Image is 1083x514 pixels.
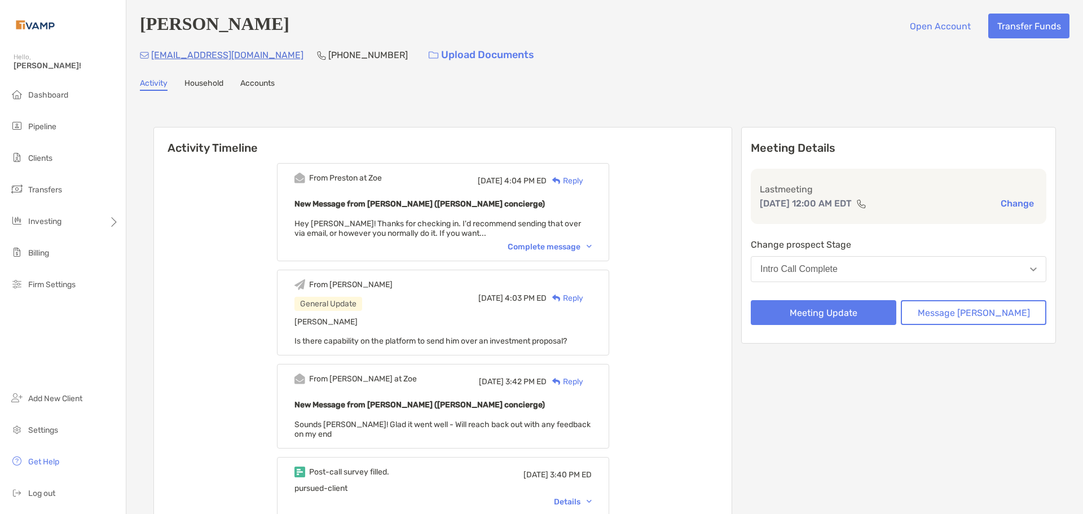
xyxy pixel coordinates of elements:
button: Change [997,197,1037,209]
img: dashboard icon [10,87,24,101]
p: Change prospect Stage [751,238,1046,252]
p: [DATE] 12:00 AM EDT [760,196,852,210]
img: Reply icon [552,295,561,302]
img: Chevron icon [587,245,592,248]
span: Add New Client [28,394,82,403]
span: Dashboard [28,90,68,100]
img: Email Icon [140,52,149,59]
img: get-help icon [10,454,24,468]
span: [DATE] [478,176,503,186]
p: [EMAIL_ADDRESS][DOMAIN_NAME] [151,48,303,62]
span: Log out [28,489,55,498]
span: Billing [28,248,49,258]
div: Reply [547,292,583,304]
div: Reply [547,175,583,187]
img: Phone Icon [317,51,326,60]
button: Message [PERSON_NAME] [901,300,1046,325]
b: New Message from [PERSON_NAME] ([PERSON_NAME] concierge) [294,400,545,410]
div: Complete message [508,242,592,252]
div: From Preston at Zoe [309,173,382,183]
p: [PHONE_NUMBER] [328,48,408,62]
span: 4:03 PM ED [505,293,547,303]
img: Event icon [294,467,305,477]
span: Clients [28,153,52,163]
span: Get Help [28,457,59,467]
img: investing icon [10,214,24,227]
span: Sounds [PERSON_NAME]! Glad it went well - Will reach back out with any feedback on my end [294,420,591,439]
span: [DATE] [523,470,548,480]
a: Upload Documents [421,43,541,67]
img: button icon [429,51,438,59]
span: [PERSON_NAME]! [14,61,119,71]
h6: Activity Timeline [154,128,732,155]
b: New Message from [PERSON_NAME] ([PERSON_NAME] concierge) [294,199,545,209]
a: Household [184,78,223,91]
img: Reply icon [552,378,561,385]
img: Zoe Logo [14,5,57,45]
span: Firm Settings [28,280,76,289]
img: firm-settings icon [10,277,24,291]
span: pursued-client [294,484,347,493]
img: Event icon [294,374,305,384]
span: Pipeline [28,122,56,131]
span: Hey [PERSON_NAME]! Thanks for checking in. I'd recommend sending that over via email, or however ... [294,219,581,238]
span: 3:40 PM ED [550,470,592,480]
img: add_new_client icon [10,391,24,405]
a: Activity [140,78,168,91]
div: General Update [294,297,362,311]
div: From [PERSON_NAME] at Zoe [309,374,417,384]
img: logout icon [10,486,24,499]
button: Transfer Funds [988,14,1069,38]
div: From [PERSON_NAME] [309,280,393,289]
span: Investing [28,217,61,226]
div: Details [554,497,592,507]
span: [DATE] [479,377,504,386]
div: Intro Call Complete [760,264,838,274]
img: Event icon [294,279,305,290]
img: transfers icon [10,182,24,196]
h4: [PERSON_NAME] [140,14,289,38]
button: Meeting Update [751,300,896,325]
span: Transfers [28,185,62,195]
img: Reply icon [552,177,561,184]
div: Reply [547,376,583,388]
div: Post-call survey filled. [309,467,389,477]
span: 4:04 PM ED [504,176,547,186]
button: Open Account [901,14,979,38]
span: [PERSON_NAME] Is there capability on the platform to send him over an investment proposal? [294,317,567,346]
img: communication type [856,199,866,208]
img: pipeline icon [10,119,24,133]
img: billing icon [10,245,24,259]
p: Meeting Details [751,141,1046,155]
span: [DATE] [478,293,503,303]
img: Event icon [294,173,305,183]
p: Last meeting [760,182,1037,196]
img: clients icon [10,151,24,164]
img: Chevron icon [587,500,592,503]
img: settings icon [10,423,24,436]
span: 3:42 PM ED [505,377,547,386]
span: Settings [28,425,58,435]
button: Intro Call Complete [751,256,1046,282]
a: Accounts [240,78,275,91]
img: Open dropdown arrow [1030,267,1037,271]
